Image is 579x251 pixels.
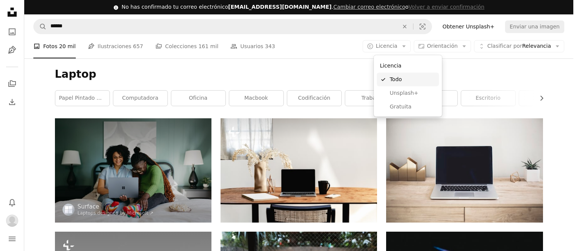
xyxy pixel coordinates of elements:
div: Licencia [377,58,439,73]
span: Todo [390,76,436,83]
span: Licencia [376,43,397,49]
span: Gratuita [390,103,436,111]
button: Licencia [363,40,411,52]
button: Orientación [414,40,471,52]
span: Unsplash+ [390,89,436,97]
div: Licencia [374,55,442,117]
